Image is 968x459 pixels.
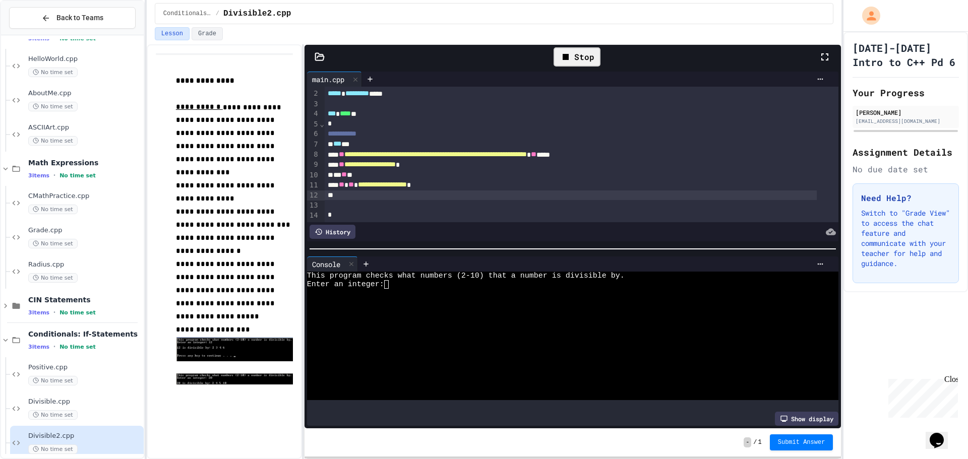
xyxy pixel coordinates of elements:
[307,180,320,190] div: 11
[778,438,825,446] span: Submit Answer
[775,412,838,426] div: Show display
[192,27,223,40] button: Grade
[856,108,956,117] div: [PERSON_NAME]
[861,192,950,204] h3: Need Help?
[307,72,362,87] div: main.cpp
[307,259,345,270] div: Console
[307,160,320,170] div: 9
[28,239,78,248] span: No time set
[28,226,142,235] span: Grade.cpp
[307,272,625,280] span: This program checks what numbers (2-10) that a number is divisible by.
[307,150,320,160] div: 8
[216,10,219,18] span: /
[307,140,320,150] div: 7
[163,10,212,18] span: Conditionals: If-Statements
[53,171,55,179] span: •
[753,438,757,446] span: /
[28,309,49,316] span: 3 items
[853,145,959,159] h2: Assignment Details
[307,89,320,99] div: 2
[307,109,320,119] div: 4
[307,280,384,289] span: Enter an integer:
[28,55,142,63] span: HelloWorld.cpp
[926,419,958,449] iframe: chat widget
[744,437,751,447] span: -
[884,375,958,418] iframe: chat widget
[320,120,325,128] span: Fold line
[307,119,320,129] div: 5
[861,208,950,269] p: Switch to "Grade View" to access the chat feature and communicate with your teacher for help and ...
[28,136,78,146] span: No time set
[53,343,55,351] span: •
[853,41,959,69] h1: [DATE]-[DATE] Intro to C++ Pd 6
[59,172,96,179] span: No time set
[853,86,959,100] h2: Your Progress
[307,129,320,139] div: 6
[310,225,355,239] div: History
[56,13,103,23] span: Back to Teams
[307,256,358,272] div: Console
[28,205,78,214] span: No time set
[28,410,78,420] span: No time set
[28,295,142,304] span: CIN Statements
[307,211,320,221] div: 14
[9,7,136,29] button: Back to Teams
[28,123,142,132] span: ASCIIArt.cpp
[307,201,320,211] div: 13
[770,434,833,450] button: Submit Answer
[28,444,78,454] span: No time set
[53,308,55,316] span: •
[28,330,142,339] span: Conditionals: If-Statements
[28,68,78,77] span: No time set
[554,47,600,67] div: Stop
[307,190,320,201] div: 12
[28,363,142,372] span: Positive.cpp
[155,27,190,40] button: Lesson
[307,170,320,180] div: 10
[28,260,142,269] span: Radius.cpp
[307,99,320,109] div: 3
[28,158,142,167] span: Math Expressions
[758,438,762,446] span: 1
[856,117,956,125] div: [EMAIL_ADDRESS][DOMAIN_NAME]
[28,172,49,179] span: 3 items
[28,376,78,385] span: No time set
[28,398,142,406] span: Divisible.cpp
[28,102,78,111] span: No time set
[59,309,96,316] span: No time set
[28,432,142,440] span: Divisible2.cpp
[307,74,349,85] div: main.cpp
[4,4,70,64] div: Chat with us now!Close
[28,192,142,201] span: CMathPractice.cpp
[28,89,142,98] span: AboutMe.cpp
[28,344,49,350] span: 3 items
[852,4,883,27] div: My Account
[853,163,959,175] div: No due date set
[28,273,78,283] span: No time set
[59,344,96,350] span: No time set
[223,8,291,20] span: Divisible2.cpp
